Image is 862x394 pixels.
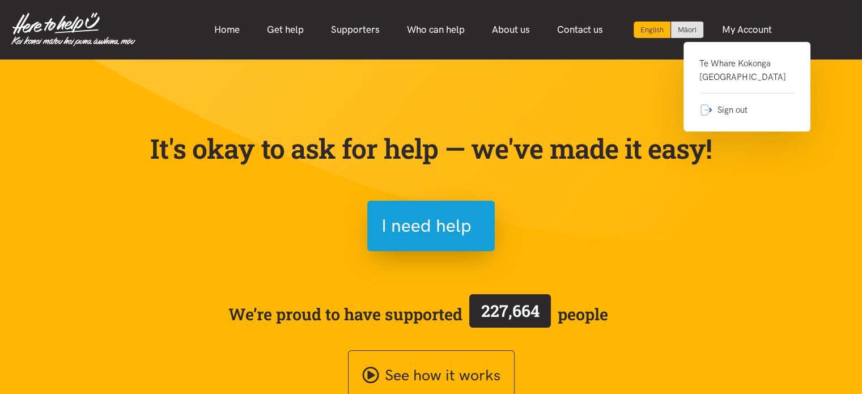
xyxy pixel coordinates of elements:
a: Supporters [317,18,393,42]
a: Home [201,18,253,42]
p: It's okay to ask for help — we've made it easy! [148,132,715,165]
span: We’re proud to have supported people [228,292,608,336]
a: My Account [708,18,785,42]
a: About us [478,18,543,42]
a: Switch to Te Reo Māori [671,22,703,38]
a: Te Whare Kokonga [GEOGRAPHIC_DATA] [699,57,795,94]
a: Contact us [543,18,617,42]
a: Sign out [699,94,795,117]
div: Language toggle [634,22,704,38]
span: 227,664 [481,300,540,321]
a: 227,664 [462,292,558,336]
div: Current language [634,22,671,38]
img: Home [11,12,135,46]
button: I need help [367,201,495,251]
span: I need help [381,211,472,240]
div: My Account [683,42,810,132]
a: Get help [253,18,317,42]
a: Who can help [393,18,478,42]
